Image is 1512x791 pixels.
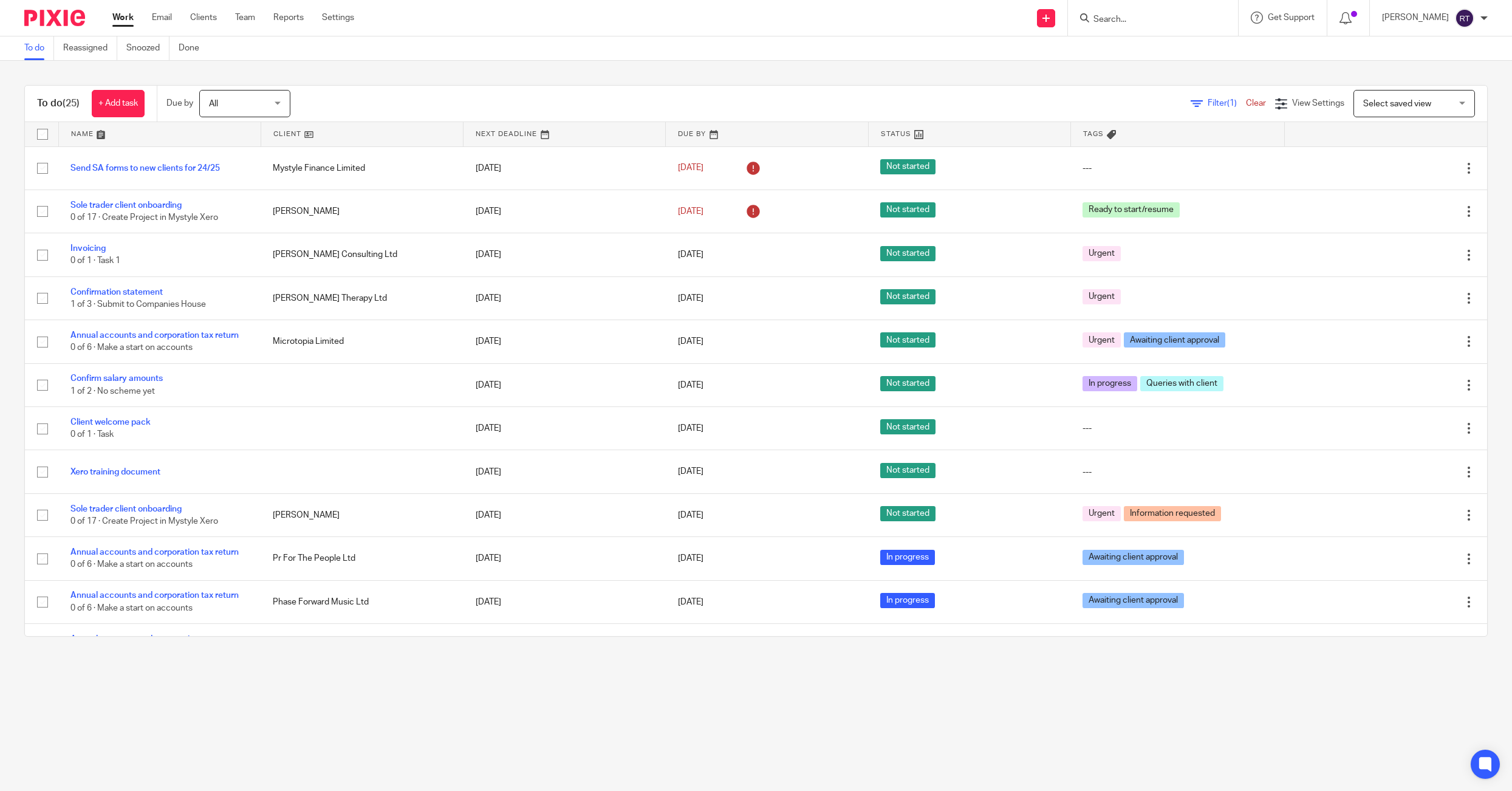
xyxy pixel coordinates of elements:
span: In progress [880,593,935,608]
td: [PERSON_NAME] [261,493,463,536]
h1: To do [37,97,80,110]
span: (1) [1227,99,1237,108]
td: [DATE] [464,580,666,623]
span: [DATE] [678,598,703,606]
span: 0 of 6 · Make a start on accounts [70,344,193,352]
span: Filter [1208,99,1246,108]
input: Search [1092,15,1202,26]
span: [DATE] [678,207,703,216]
a: Xero training document [70,468,160,476]
span: Not started [880,202,936,217]
span: Get Support [1268,13,1315,22]
p: Due by [166,97,193,109]
td: [DATE] [464,537,666,580]
td: [DATE] [464,190,666,233]
span: [DATE] [678,424,703,433]
span: 0 of 1 · Task 1 [70,257,120,265]
span: Awaiting client approval [1083,593,1184,608]
span: [DATE] [678,554,703,563]
span: 0 of 17 · Create Project in Mystyle Xero [70,517,218,526]
span: Awaiting client approval [1083,550,1184,565]
span: Information requested [1124,506,1221,521]
span: [DATE] [678,511,703,519]
span: Ready to start/resume [1083,202,1180,217]
span: [DATE] [678,381,703,389]
span: Not started [880,246,936,261]
td: [DATE] [464,450,666,493]
span: [DATE] [678,468,703,476]
a: Clients [190,12,217,24]
span: Urgent [1083,246,1121,261]
td: [DATE] [464,407,666,450]
a: Work [112,12,134,24]
a: Snoozed [126,36,169,60]
span: Awaiting client approval [1124,332,1225,348]
a: Email [152,12,172,24]
span: Not started [880,332,936,348]
span: In progress [880,550,935,565]
span: All [209,100,218,108]
span: View Settings [1292,99,1344,108]
span: (25) [63,98,80,108]
td: [DATE] [464,233,666,276]
span: [DATE] [678,294,703,303]
a: Confirm salary amounts [70,374,163,383]
span: Urgent [1083,289,1121,304]
span: Not started [880,463,936,478]
span: 0 of 17 · Create Project in Mystyle Xero [70,213,218,222]
a: Reports [273,12,304,24]
span: Tags [1083,131,1104,137]
span: Select saved view [1363,100,1431,108]
td: [DATE] [464,146,666,190]
img: Pixie [24,10,85,26]
span: 1 of 2 · No scheme yet [70,387,155,395]
td: Phase Forward Music Ltd [261,580,463,623]
a: Send SA forms to new clients for 24/25 [70,164,220,173]
a: Done [179,36,208,60]
span: Urgent [1083,506,1121,521]
span: Not started [880,419,936,434]
a: + Add task [92,90,145,117]
span: Urgent [1083,332,1121,348]
span: Queries with client [1140,376,1223,391]
span: [DATE] [678,250,703,259]
td: Mystyle Finance Limited [261,146,463,190]
div: --- [1083,162,1272,174]
td: Pr For The People Ltd [261,537,463,580]
span: [DATE] [678,164,703,173]
td: [DATE] [464,493,666,536]
td: [PERSON_NAME] Therapy Ltd [261,276,463,320]
span: Not started [880,376,936,391]
a: Client welcome pack [70,418,151,426]
td: Microtopia Limited [261,320,463,363]
a: Annual accounts and corporation tax return [70,331,239,340]
a: Annual accounts and corporation tax return [70,591,239,600]
span: 1 of 3 · Submit to Companies House [70,300,206,309]
a: Clear [1246,99,1266,108]
span: 0 of 1 · Task [70,430,114,439]
td: [PERSON_NAME] Consulting Ltd [261,233,463,276]
a: Invoicing [70,244,106,253]
a: Sole trader client onboarding [70,505,182,513]
a: Sole trader client onboarding [70,201,182,210]
td: [PERSON_NAME] [261,190,463,233]
td: [PERSON_NAME] Kids Limited [261,624,463,667]
span: Not started [880,506,936,521]
a: Reassigned [63,36,117,60]
td: [DATE] [464,276,666,320]
span: 0 of 6 · Make a start on accounts [70,604,193,612]
div: --- [1083,466,1272,478]
td: [DATE] [464,624,666,667]
td: [DATE] [464,320,666,363]
span: Not started [880,289,936,304]
a: Annual accounts and corporation tax return [70,635,239,643]
a: To do [24,36,54,60]
a: Team [235,12,255,24]
img: svg%3E [1455,9,1474,28]
a: Annual accounts and corporation tax return [70,548,239,556]
td: [DATE] [464,363,666,406]
span: [DATE] [678,337,703,346]
a: Confirmation statement [70,288,163,296]
span: Not started [880,159,936,174]
a: Settings [322,12,354,24]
